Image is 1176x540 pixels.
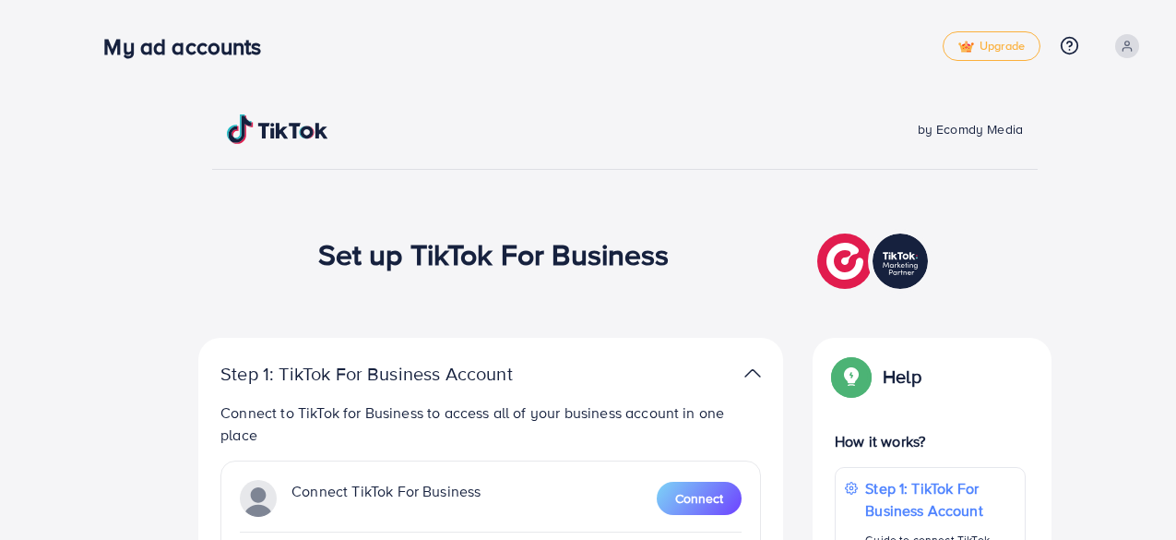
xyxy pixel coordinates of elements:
[227,114,328,144] img: TikTok
[958,41,974,54] img: tick
[220,363,571,385] p: Step 1: TikTok For Business Account
[918,120,1023,138] span: by Ecomdy Media
[817,229,932,294] img: TikTok partner
[835,360,868,393] img: Popup guide
[883,366,921,388] p: Help
[835,430,1026,452] p: How it works?
[943,31,1040,61] a: tickUpgrade
[103,33,276,60] h3: My ad accounts
[744,360,761,387] img: TikTok partner
[318,236,670,271] h1: Set up TikTok For Business
[958,40,1025,54] span: Upgrade
[865,477,1016,522] p: Step 1: TikTok For Business Account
